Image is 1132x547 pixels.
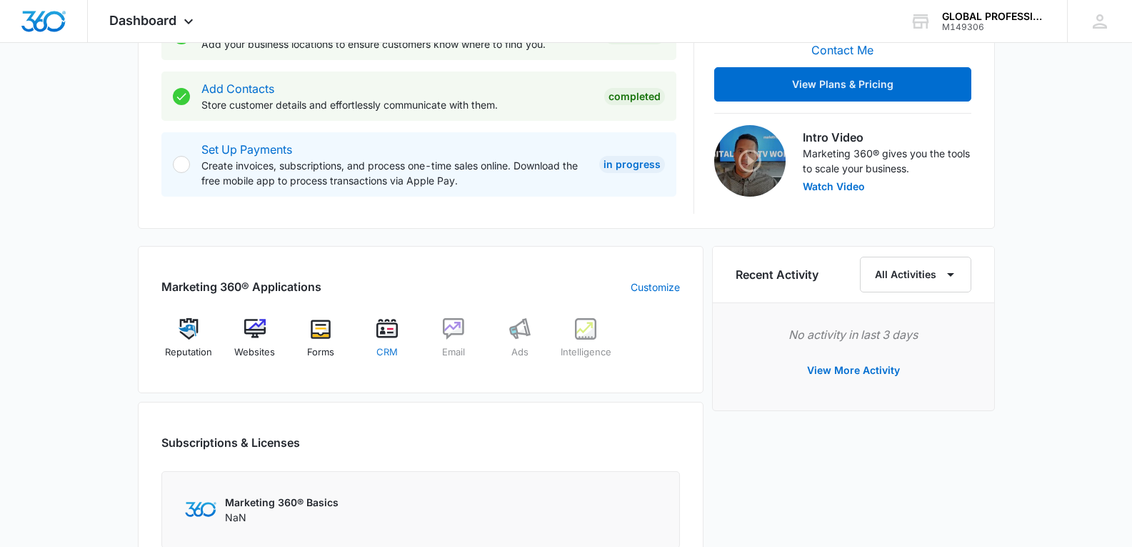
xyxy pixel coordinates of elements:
h2: Marketing 360® Applications [161,278,321,295]
span: Ads [511,345,529,360]
span: Websites [234,345,275,360]
p: Marketing 360® Basics [225,495,339,510]
a: CRM [360,318,415,370]
span: Forms [307,345,334,360]
div: NaN [225,495,339,525]
button: All Activities [860,257,971,292]
div: account id [942,22,1046,32]
p: Marketing 360® gives you the tools to scale your business. [803,146,971,176]
a: Ads [492,318,547,370]
a: Customize [631,280,680,295]
button: Contact Me [797,33,888,67]
img: Marketing 360 Logo [185,502,216,517]
a: Set Up Payments [201,142,292,157]
span: CRM [376,345,398,360]
a: Websites [227,318,282,370]
a: Email [426,318,481,370]
p: Add your business locations to ensure customers know where to find you. [201,36,593,51]
a: Intelligence [559,318,613,370]
a: Reputation [161,318,216,370]
span: Intelligence [561,345,611,360]
img: Intro Video [714,125,786,197]
p: No activity in last 3 days [736,326,971,343]
h3: Intro Video [803,129,971,146]
button: Watch Video [803,182,865,192]
span: Email [442,345,465,360]
span: Dashboard [109,13,176,28]
div: Completed [604,88,665,105]
h6: Recent Activity [736,266,818,283]
p: Create invoices, subscriptions, and process one-time sales online. Download the free mobile app t... [201,158,588,188]
div: account name [942,11,1046,22]
h2: Subscriptions & Licenses [161,434,300,451]
a: Forms [294,318,349,370]
span: Reputation [165,345,212,360]
button: View Plans & Pricing [714,67,971,102]
p: Store customer details and effortlessly communicate with them. [201,97,593,112]
button: View More Activity [793,353,914,388]
div: In Progress [599,156,665,173]
a: Add Contacts [201,82,274,96]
